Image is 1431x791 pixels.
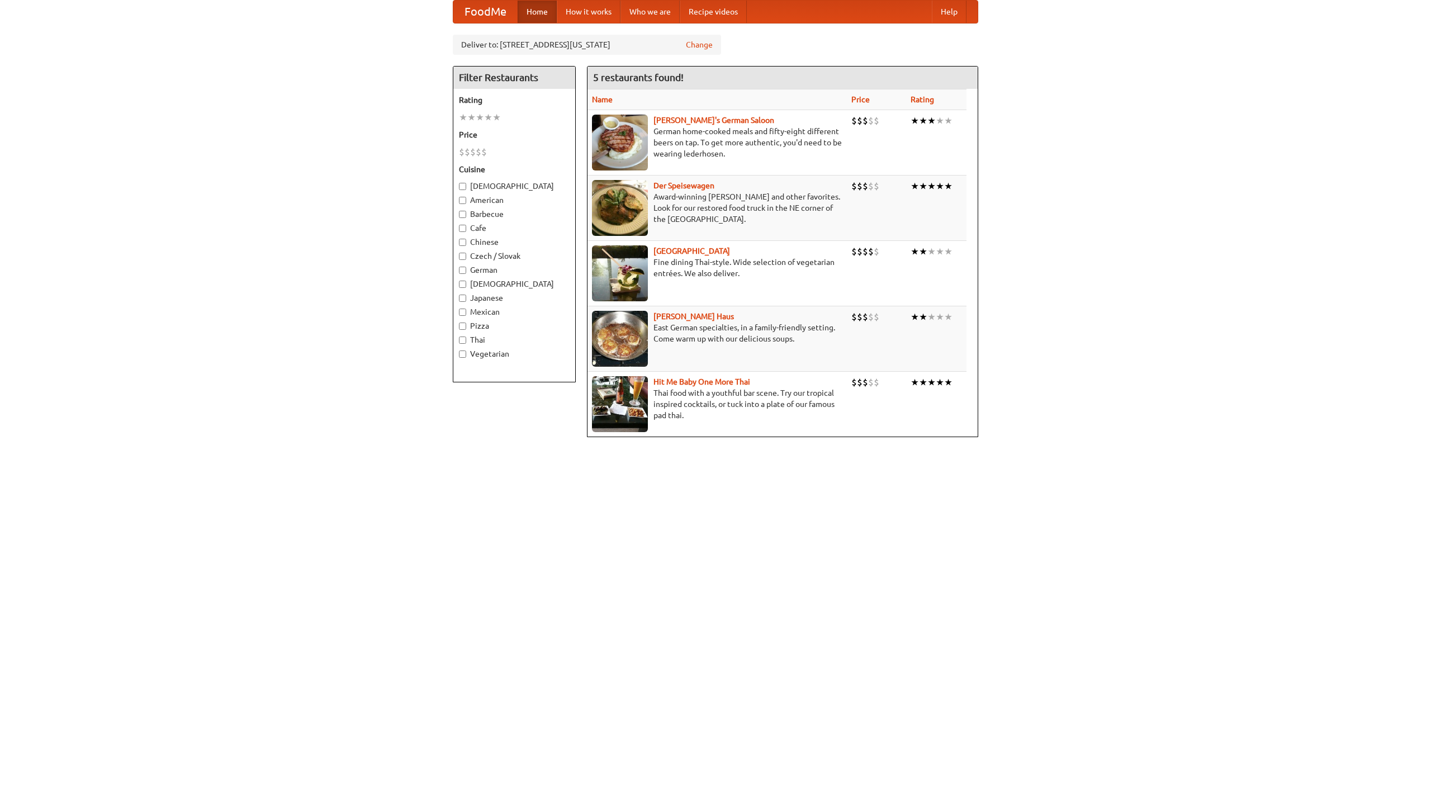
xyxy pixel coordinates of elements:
input: Barbecue [459,211,466,218]
a: Help [932,1,966,23]
a: Name [592,95,613,104]
li: $ [868,115,874,127]
li: $ [868,376,874,389]
li: ★ [911,180,919,192]
li: $ [868,180,874,192]
li: ★ [492,111,501,124]
li: $ [851,311,857,323]
li: $ [851,180,857,192]
a: Change [686,39,713,50]
label: [DEMOGRAPHIC_DATA] [459,181,570,192]
input: Chinese [459,239,466,246]
li: ★ [927,180,936,192]
li: $ [874,311,879,323]
li: ★ [944,376,953,389]
b: [PERSON_NAME]'s German Saloon [653,116,774,125]
li: ★ [911,311,919,323]
li: $ [857,115,863,127]
p: East German specialties, in a family-friendly setting. Come warm up with our delicious soups. [592,322,842,344]
li: ★ [936,311,944,323]
input: [DEMOGRAPHIC_DATA] [459,281,466,288]
div: Deliver to: [STREET_ADDRESS][US_STATE] [453,35,721,55]
li: $ [851,376,857,389]
img: satay.jpg [592,245,648,301]
h4: Filter Restaurants [453,67,575,89]
li: ★ [936,180,944,192]
li: $ [857,180,863,192]
li: ★ [911,115,919,127]
img: babythai.jpg [592,376,648,432]
li: ★ [919,311,927,323]
li: $ [476,146,481,158]
a: Home [518,1,557,23]
li: $ [857,376,863,389]
li: $ [851,245,857,258]
li: ★ [911,376,919,389]
li: ★ [911,245,919,258]
li: ★ [919,115,927,127]
li: ★ [927,245,936,258]
li: $ [863,180,868,192]
li: ★ [927,311,936,323]
li: ★ [459,111,467,124]
input: Pizza [459,323,466,330]
label: Chinese [459,236,570,248]
li: ★ [476,111,484,124]
label: [DEMOGRAPHIC_DATA] [459,278,570,290]
h5: Rating [459,94,570,106]
label: Japanese [459,292,570,304]
label: German [459,264,570,276]
li: $ [851,115,857,127]
a: [GEOGRAPHIC_DATA] [653,247,730,255]
li: ★ [944,311,953,323]
input: Cafe [459,225,466,232]
label: Vegetarian [459,348,570,359]
li: $ [857,245,863,258]
li: $ [868,245,874,258]
li: ★ [919,376,927,389]
li: ★ [484,111,492,124]
li: ★ [944,115,953,127]
label: Barbecue [459,209,570,220]
li: $ [459,146,465,158]
b: Hit Me Baby One More Thai [653,377,750,386]
li: ★ [936,376,944,389]
li: ★ [927,376,936,389]
input: German [459,267,466,274]
a: Who we are [620,1,680,23]
a: Der Speisewagen [653,181,714,190]
img: esthers.jpg [592,115,648,170]
a: How it works [557,1,620,23]
a: Price [851,95,870,104]
label: Thai [459,334,570,345]
li: $ [874,376,879,389]
li: ★ [936,245,944,258]
p: Fine dining Thai-style. Wide selection of vegetarian entrées. We also deliver. [592,257,842,279]
li: $ [874,180,879,192]
a: [PERSON_NAME] Haus [653,312,734,321]
input: [DEMOGRAPHIC_DATA] [459,183,466,190]
li: $ [465,146,470,158]
li: ★ [944,180,953,192]
li: $ [863,376,868,389]
p: German home-cooked meals and fifty-eight different beers on tap. To get more authentic, you'd nee... [592,126,842,159]
li: $ [863,115,868,127]
li: $ [470,146,476,158]
li: $ [481,146,487,158]
li: ★ [936,115,944,127]
ng-pluralize: 5 restaurants found! [593,72,684,83]
li: ★ [467,111,476,124]
input: Vegetarian [459,350,466,358]
label: Cafe [459,222,570,234]
h5: Price [459,129,570,140]
li: ★ [944,245,953,258]
label: American [459,195,570,206]
input: Czech / Slovak [459,253,466,260]
p: Award-winning [PERSON_NAME] and other favorites. Look for our restored food truck in the NE corne... [592,191,842,225]
li: ★ [919,180,927,192]
img: kohlhaus.jpg [592,311,648,367]
li: ★ [927,115,936,127]
li: $ [874,115,879,127]
p: Thai food with a youthful bar scene. Try our tropical inspired cocktails, or tuck into a plate of... [592,387,842,421]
